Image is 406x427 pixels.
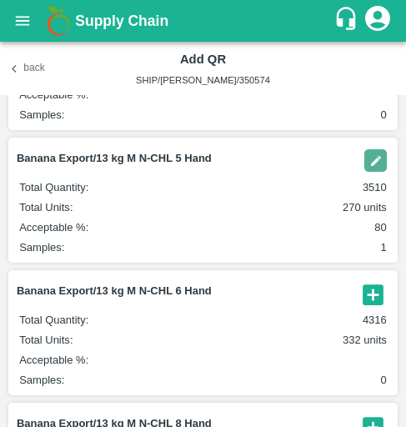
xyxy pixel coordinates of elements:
[136,75,270,85] span: SHIP/[PERSON_NAME]/350574
[343,200,387,216] span: 270 units
[19,333,73,349] span: Total Units :
[381,108,387,123] span: 0
[19,353,88,369] span: Acceptable % :
[343,333,387,349] span: 332 units
[19,108,64,123] span: Samples :
[19,240,64,256] span: Samples :
[17,151,361,167] span: Banana Export/13 kg M N-CHL 5 Hand
[19,220,88,236] span: Acceptable % :
[42,4,75,38] img: logo
[364,149,387,172] img: editIcon
[374,220,386,236] span: 80
[19,373,64,389] span: Samples :
[19,313,88,329] span: Total Quantity :
[363,180,387,196] span: 3510
[85,48,321,70] h6: Add QR
[3,2,42,40] button: open drawer
[19,200,73,216] span: Total Units :
[75,13,168,29] b: Supply Chain
[381,373,387,389] span: 0
[75,9,333,33] a: Supply Chain
[333,6,363,36] div: customer-support
[17,284,356,299] span: Banana Export/13 kg M N-CHL 6 Hand
[19,180,88,196] span: Total Quantity :
[363,313,387,329] span: 4316
[381,240,387,256] span: 1
[363,3,393,38] div: account of current user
